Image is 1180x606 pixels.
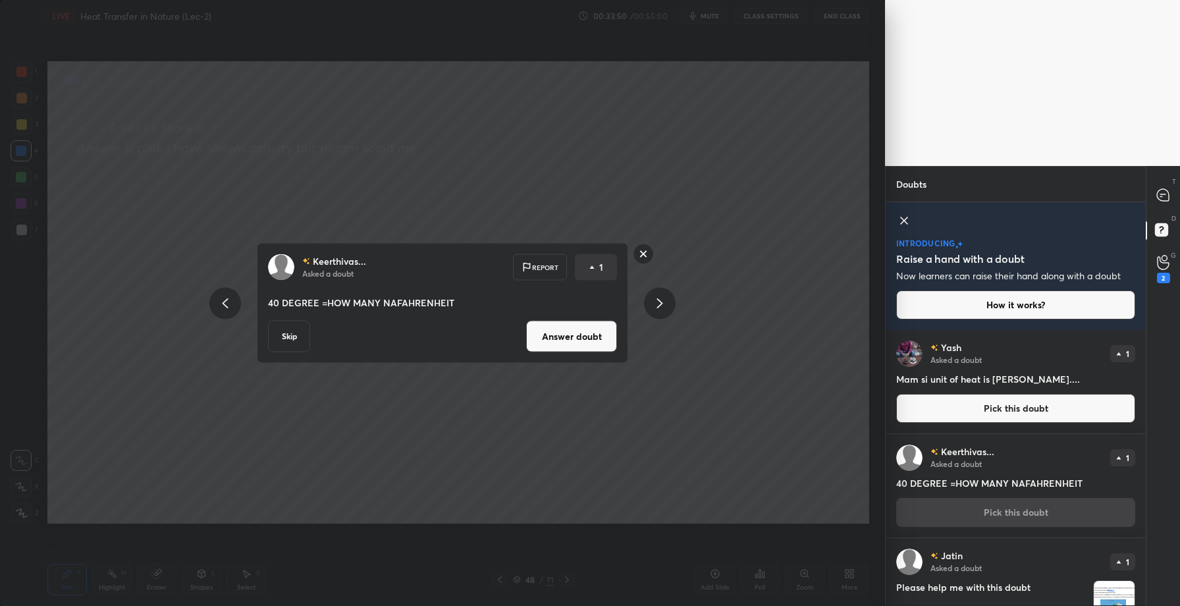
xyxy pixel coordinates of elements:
[896,549,923,575] img: default.png
[599,261,603,274] p: 1
[930,354,982,365] p: Asked a doubt
[313,256,366,267] p: Keerthivas...
[896,445,923,471] img: default.png
[886,330,1146,605] div: grid
[930,344,938,352] img: no-rating-badge.077c3623.svg
[1171,250,1176,260] p: G
[886,167,937,202] p: Doubts
[268,321,310,352] button: Skip
[957,241,963,247] img: large-star.026637fe.svg
[1171,213,1176,223] p: D
[896,290,1135,319] button: How it works?
[930,553,938,560] img: no-rating-badge.077c3623.svg
[955,245,959,249] img: small-star.76a44327.svg
[930,449,938,456] img: no-rating-badge.077c3623.svg
[930,458,982,469] p: Asked a doubt
[896,476,1135,490] h4: 40 DEGREE =HOW MANY NAFAHRENHEIT
[1157,273,1170,283] div: 2
[896,239,955,247] p: introducing
[302,268,354,279] p: Asked a doubt
[941,343,961,353] p: Yash
[268,296,617,310] p: 40 DEGREE =HOW MANY NAFAHRENHEIT
[302,258,310,265] img: no-rating-badge.077c3623.svg
[526,321,617,352] button: Answer doubt
[1126,558,1129,566] p: 1
[941,447,994,457] p: Keerthivas...
[896,269,1121,283] p: Now learners can raise their hand along with a doubt
[1126,454,1129,462] p: 1
[896,372,1135,386] h4: Mam si unit of heat is [PERSON_NAME]....
[896,251,1025,267] h5: Raise a hand with a doubt
[513,254,567,281] div: Report
[896,341,923,367] img: 03cf2dbe4c664feaab606578cdb347c4.jpg
[896,394,1135,423] button: Pick this doubt
[1126,350,1129,358] p: 1
[941,551,963,561] p: Jatin
[930,563,982,573] p: Asked a doubt
[268,254,294,281] img: default.png
[1172,177,1176,186] p: T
